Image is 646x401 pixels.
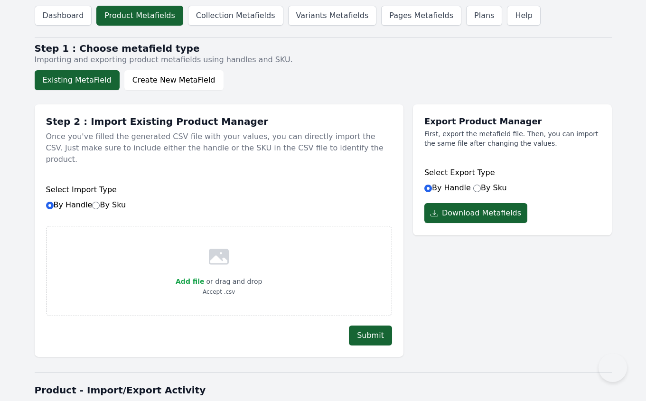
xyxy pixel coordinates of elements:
[507,6,540,26] a: Help
[424,116,600,127] h1: Export Product Manager
[349,326,392,345] button: Submit
[96,6,183,26] a: Product Metafields
[35,383,612,397] h1: Product - Import/Export Activity
[46,116,392,127] h1: Step 2 : Import Existing Product Manager
[424,167,600,178] h6: Select Export Type
[92,200,126,209] label: By Sku
[424,203,527,223] button: Download Metafields
[424,183,471,192] label: By Handle
[288,6,377,26] a: Variants Metafields
[46,200,126,209] label: By Handle
[35,43,612,54] h2: Step 1 : Choose metafield type
[46,202,54,209] input: By HandleBy Sku
[424,129,600,148] p: First, export the metafield file. Then, you can import the same file after changing the values.
[46,127,392,169] p: Once you've filled the generated CSV file with your values, you can directly import the CSV. Just...
[176,278,204,285] span: Add file
[473,183,507,192] label: By Sku
[599,354,627,382] iframe: Toggle Customer Support
[124,70,224,90] button: Create New MetaField
[381,6,461,26] a: Pages Metafields
[204,276,262,287] p: or drag and drop
[35,6,92,26] a: Dashboard
[466,6,502,26] a: Plans
[176,287,262,297] p: Accept .csv
[188,6,283,26] a: Collection Metafields
[35,54,612,65] p: Importing and exporting product metafields using handles and SKU.
[46,184,392,196] h6: Select Import Type
[92,202,100,209] input: By Sku
[35,70,120,90] button: Existing MetaField
[424,185,432,192] input: By Handle
[473,185,481,192] input: By Sku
